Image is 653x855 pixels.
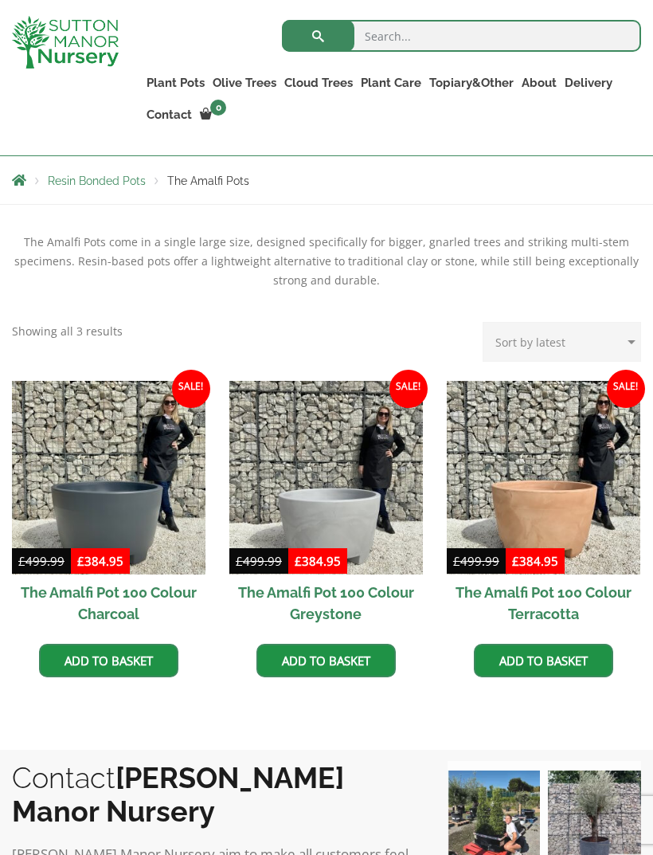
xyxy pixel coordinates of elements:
[453,553,499,569] bdi: 499.99
[512,553,558,569] bdi: 384.95
[12,174,641,186] nav: Breadcrumbs
[229,575,423,632] h2: The Amalfi Pot 100 Colour Greystone
[282,20,641,52] input: Search...
[447,381,640,575] img: The Amalfi Pot 100 Colour Terracotta
[607,370,645,408] span: Sale!
[39,644,178,677] a: Add to basket: “The Amalfi Pot 100 Colour Charcoal”
[483,322,641,362] select: Shop order
[425,72,518,94] a: Topiary&Other
[18,553,65,569] bdi: 499.99
[18,553,25,569] span: £
[12,575,205,632] h2: The Amalfi Pot 100 Colour Charcoal
[229,381,423,632] a: Sale! The Amalfi Pot 100 Colour Greystone
[561,72,616,94] a: Delivery
[447,381,640,632] a: Sale! The Amalfi Pot 100 Colour Terracotta
[77,553,123,569] bdi: 384.95
[474,644,613,677] a: Add to basket: “The Amalfi Pot 100 Colour Terracotta”
[143,104,196,126] a: Contact
[209,72,280,94] a: Olive Trees
[280,72,357,94] a: Cloud Trees
[453,553,460,569] span: £
[518,72,561,94] a: About
[167,175,249,187] span: The Amalfi Pots
[196,104,231,126] a: 0
[295,553,341,569] bdi: 384.95
[256,644,396,677] a: Add to basket: “The Amalfi Pot 100 Colour Greystone”
[357,72,425,94] a: Plant Care
[12,322,123,341] p: Showing all 3 results
[12,381,205,632] a: Sale! The Amalfi Pot 100 Colour Charcoal
[77,553,84,569] span: £
[210,100,226,116] span: 0
[12,761,416,828] h2: Contact
[295,553,302,569] span: £
[447,575,640,632] h2: The Amalfi Pot 100 Colour Terracotta
[12,16,119,69] img: logo
[172,370,210,408] span: Sale!
[12,381,205,575] img: The Amalfi Pot 100 Colour Charcoal
[12,761,344,828] b: [PERSON_NAME] Manor Nursery
[389,370,428,408] span: Sale!
[12,233,641,290] p: The Amalfi Pots come in a single large size, designed specifically for bigger, gnarled trees and ...
[48,175,146,187] a: Resin Bonded Pots
[229,381,423,575] img: The Amalfi Pot 100 Colour Greystone
[236,553,282,569] bdi: 499.99
[143,72,209,94] a: Plant Pots
[512,553,519,569] span: £
[236,553,243,569] span: £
